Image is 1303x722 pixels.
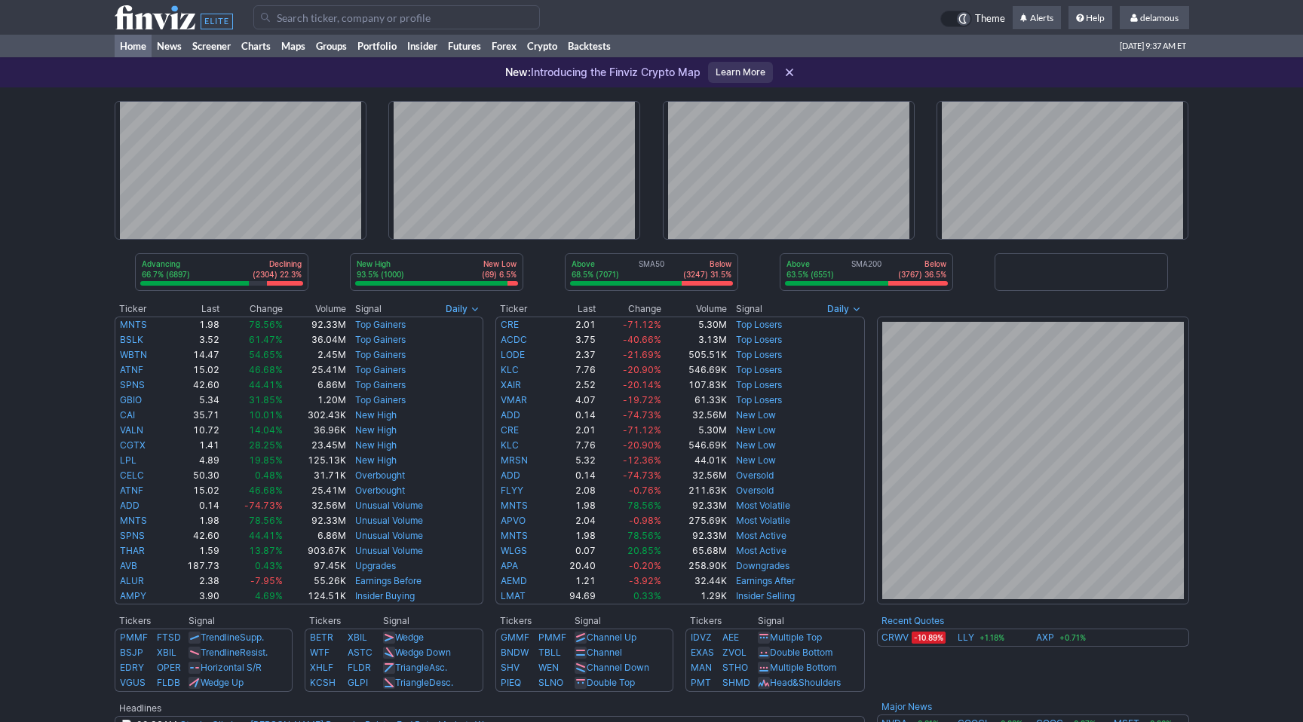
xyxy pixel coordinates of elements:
[120,470,144,481] a: CELC
[120,485,143,496] a: ATNF
[355,515,423,526] a: Unusual Volume
[115,35,152,57] a: Home
[1013,6,1061,30] a: Alerts
[570,259,733,281] div: SMA50
[120,590,146,601] a: AMPY
[284,317,347,332] td: 92.33M
[501,470,520,481] a: ADD
[550,438,596,453] td: 7.76
[495,301,550,317] th: Ticker
[395,632,424,643] a: Wedge
[120,560,137,571] a: AVB
[284,332,347,347] td: 36.04M
[310,662,333,673] a: XHLF
[167,558,220,574] td: 187.73
[736,364,782,375] a: Top Losers
[501,349,525,360] a: LODE
[249,409,283,421] span: 10.01%
[120,319,147,330] a: MNTS
[550,513,596,528] td: 2.04
[120,364,143,375] a: ATNF
[486,35,522,57] a: Forex
[898,269,946,280] p: (3767) 36.5%
[662,438,728,453] td: 546.69K
[120,424,143,436] a: VALN
[120,515,147,526] a: MNTS
[429,662,447,673] span: Asc.
[623,349,661,360] span: -21.69%
[736,409,776,421] a: New Low
[940,11,1005,27] a: Theme
[249,379,283,390] span: 44.41%
[736,454,776,466] a: New Low
[276,35,311,57] a: Maps
[975,11,1005,27] span: Theme
[284,543,347,558] td: 903.67K
[167,589,220,604] td: 3.90
[722,632,739,643] a: AEE
[249,334,283,345] span: 61.47%
[722,677,750,688] a: SHMD
[627,500,661,511] span: 78.56%
[249,454,283,466] span: 19.85%
[167,378,220,393] td: 42.60
[442,301,483,317] button: Signals interval
[736,545,786,556] a: Most Active
[120,409,135,421] a: CAI
[683,259,731,269] p: Below
[284,558,347,574] td: 97.45K
[501,545,527,556] a: WLGS
[501,454,528,466] a: MRSN
[662,363,728,378] td: 546.69K
[157,632,181,643] a: FTSD
[284,574,347,589] td: 55.26K
[736,319,782,330] a: Top Losers
[157,677,180,688] a: FLDB
[623,379,661,390] span: -20.14%
[770,632,822,643] a: Multiple Top
[501,334,527,345] a: ACDC
[550,498,596,513] td: 1.98
[501,575,527,586] a: AEMD
[167,332,220,347] td: 3.52
[355,590,415,601] a: Insider Buying
[249,349,283,360] span: 54.65%
[550,363,596,378] td: 7.76
[220,301,284,317] th: Change
[550,332,596,347] td: 3.75
[736,530,786,541] a: Most Active
[538,677,563,688] a: SLNO
[310,677,336,688] a: KCSH
[120,575,144,586] a: ALUR
[355,334,406,345] a: Top Gainers
[722,647,747,658] a: ZVOL
[881,701,932,712] b: Major News
[355,560,396,571] a: Upgrades
[662,558,728,574] td: 258.90K
[683,269,731,280] p: (3247) 31.5%
[587,662,649,673] a: Channel Down
[355,364,406,375] a: Top Gainers
[120,647,143,658] a: BSJP
[115,301,167,317] th: Ticker
[708,62,773,83] a: Learn More
[550,483,596,498] td: 2.08
[348,662,371,673] a: FLDR
[355,424,397,436] a: New High
[355,409,397,421] a: New High
[167,423,220,438] td: 10.72
[311,35,352,57] a: Groups
[881,615,944,626] a: Recent Quotes
[550,347,596,363] td: 2.37
[120,454,136,466] a: LPL
[120,379,145,390] a: SPNS
[587,677,635,688] a: Double Top
[152,35,187,57] a: News
[623,470,661,481] span: -74.73%
[402,35,443,57] a: Insider
[501,485,523,496] a: FLYY
[120,632,148,643] a: PMMF
[550,528,596,543] td: 1.98
[770,677,841,688] a: Head&Shoulders
[120,439,146,451] a: CGTX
